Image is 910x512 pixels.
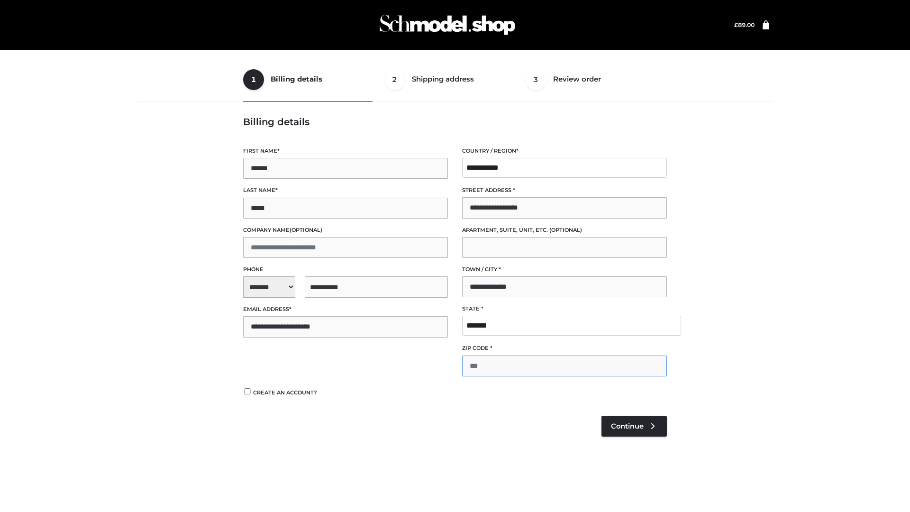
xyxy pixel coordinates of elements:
a: £89.00 [734,21,755,28]
label: First name [243,146,448,155]
span: (optional) [290,227,322,233]
span: £ [734,21,738,28]
label: ZIP Code [462,344,667,353]
label: Phone [243,265,448,274]
label: Country / Region [462,146,667,155]
span: Continue [611,422,644,430]
label: Apartment, suite, unit, etc. [462,226,667,235]
a: Continue [601,416,667,437]
label: Last name [243,186,448,195]
span: (optional) [549,227,582,233]
label: Street address [462,186,667,195]
label: Company name [243,226,448,235]
input: Create an account? [243,388,252,394]
label: Email address [243,305,448,314]
h3: Billing details [243,116,667,128]
label: State [462,304,667,313]
img: Schmodel Admin 964 [376,6,519,44]
span: Create an account? [253,389,317,396]
label: Town / City [462,265,667,274]
bdi: 89.00 [734,21,755,28]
